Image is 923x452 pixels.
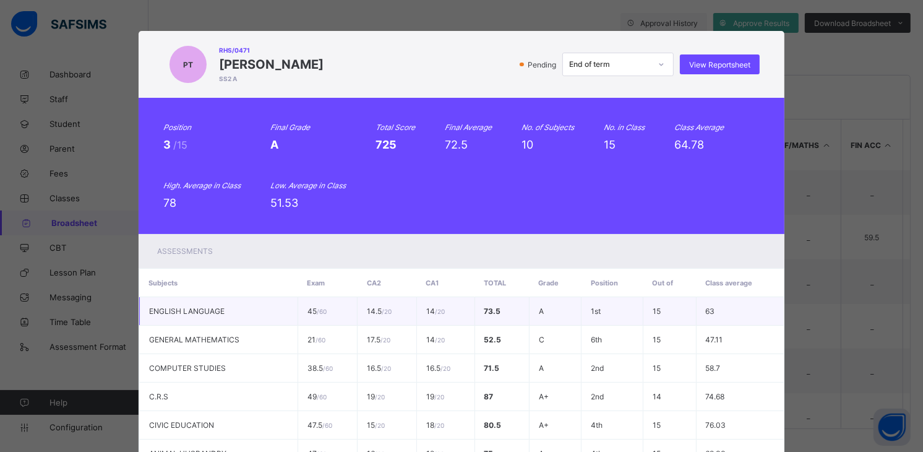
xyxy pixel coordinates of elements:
span: RHS/0471 [219,46,324,54]
div: End of term [569,60,651,69]
span: [PERSON_NAME] [219,57,324,72]
span: 38.5 [307,363,333,373]
span: 63 [706,306,715,316]
span: C [539,335,544,344]
span: 725 [376,138,397,151]
span: / 20 [434,422,444,429]
span: Grade [539,279,559,287]
span: 78 [163,196,176,209]
span: SS2 A [219,75,324,82]
span: A [539,306,544,316]
span: Position [591,279,618,287]
span: 15 [653,420,661,430]
i: Final Grade [270,123,310,132]
span: /15 [173,139,187,151]
span: Total [484,279,506,287]
span: 76.03 [706,420,726,430]
span: 15 [367,420,385,430]
span: 18 [426,420,444,430]
span: Out of [652,279,673,287]
span: / 20 [440,365,450,372]
span: / 20 [381,365,391,372]
span: Subjects [148,279,178,287]
span: 15 [604,138,616,151]
span: / 20 [375,393,385,401]
i: Position [163,123,191,132]
span: 10 [522,138,533,151]
span: 19 [367,392,385,401]
span: 49 [307,392,327,401]
span: 51.53 [270,196,298,209]
span: C.R.S [149,392,168,401]
span: / 60 [317,308,327,315]
span: 72.5 [445,138,468,151]
span: 47.5 [307,420,332,430]
span: 17.5 [367,335,390,344]
i: Final Average [445,123,492,132]
span: Assessments [157,246,213,256]
span: 14 [426,306,445,316]
span: / 20 [435,336,445,344]
span: 74.68 [706,392,725,401]
i: Total Score [376,123,415,132]
span: 14 [426,335,445,344]
span: Exam [307,279,325,287]
span: / 60 [323,365,333,372]
span: CA1 [426,279,439,287]
span: / 60 [316,336,325,344]
span: 73.5 [484,306,501,316]
span: / 20 [382,308,392,315]
span: 45 [307,306,327,316]
span: 64.78 [674,138,704,151]
span: Pending [526,60,560,69]
span: 58.7 [706,363,721,373]
span: 71.5 [484,363,500,373]
span: View Reportsheet [689,60,750,69]
span: 21 [307,335,325,344]
span: / 60 [317,393,327,401]
span: / 20 [375,422,385,429]
span: 16.5 [367,363,391,373]
span: 15 [653,335,661,344]
span: PT [183,60,193,69]
span: 15 [653,306,661,316]
span: A+ [539,420,549,430]
span: 6th [591,335,602,344]
span: ENGLISH LANGUAGE [149,306,225,316]
span: 80.5 [484,420,502,430]
span: / 20 [434,393,444,401]
span: 47.11 [706,335,723,344]
span: A [539,363,544,373]
span: CA2 [367,279,381,287]
span: 2nd [591,392,604,401]
span: 14.5 [367,306,392,316]
span: 52.5 [484,335,502,344]
i: High. Average in Class [163,181,241,190]
i: Low. Average in Class [270,181,346,190]
span: / 20 [435,308,445,315]
span: A+ [539,392,549,401]
i: Class Average [674,123,724,132]
span: / 20 [380,336,390,344]
span: 2nd [591,363,604,373]
i: No. of Subjects [522,123,574,132]
span: GENERAL MATHEMATICS [149,335,239,344]
span: 1st [591,306,601,316]
span: 14 [653,392,661,401]
span: 16.5 [426,363,450,373]
span: / 60 [322,422,332,429]
span: A [270,138,278,151]
span: 4th [591,420,603,430]
span: 19 [426,392,444,401]
span: CIVIC EDUCATION [149,420,214,430]
span: Class average [705,279,752,287]
span: 87 [484,392,494,401]
span: 3 [163,138,173,151]
i: No. in Class [604,123,645,132]
span: 15 [653,363,661,373]
span: COMPUTER STUDIES [149,363,226,373]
